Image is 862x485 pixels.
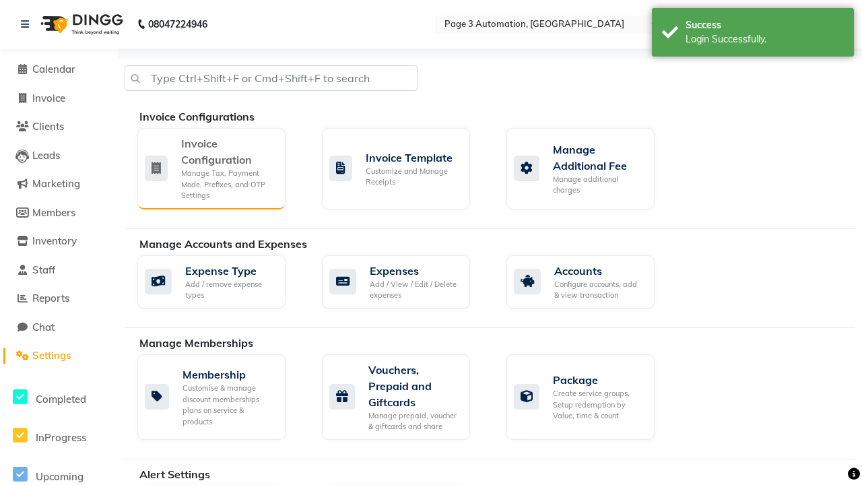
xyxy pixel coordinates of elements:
span: Reports [32,292,69,304]
span: Chat [32,321,55,333]
a: ExpensesAdd / View / Edit / Delete expenses [322,255,486,309]
a: Reports [3,291,114,306]
div: Configure accounts, add & view transaction [554,279,644,301]
div: Manage Additional Fee [553,141,644,174]
a: Clients [3,119,114,135]
a: Invoice ConfigurationManage Tax, Payment Mode, Prefixes, and OTP Settings [137,128,302,209]
div: Manage Tax, Payment Mode, Prefixes, and OTP Settings [181,168,275,201]
a: Manage Additional FeeManage additional charges [506,128,671,209]
div: Manage additional charges [553,174,644,196]
span: Inventory [32,234,77,247]
div: Success [686,18,844,32]
div: Accounts [554,263,644,279]
div: Membership [183,366,275,383]
div: Create service groups, Setup redemption by Value, time & count [553,388,644,422]
span: Upcoming [36,470,84,483]
a: MembershipCustomise & manage discount memberships plans on service & products [137,354,302,440]
a: Leads [3,148,114,164]
div: Manage prepaid, voucher & giftcards and share [368,410,459,432]
span: Marketing [32,177,80,190]
span: Completed [36,393,86,406]
span: Clients [32,120,64,133]
a: Calendar [3,62,114,77]
a: Invoice TemplateCustomize and Manage Receipts [322,128,486,209]
a: Inventory [3,234,114,249]
div: Expenses [370,263,459,279]
a: Settings [3,348,114,364]
input: Type Ctrl+Shift+F or Cmd+Shift+F to search [125,65,418,91]
a: Vouchers, Prepaid and GiftcardsManage prepaid, voucher & giftcards and share [322,354,486,440]
span: Calendar [32,63,75,75]
span: Staff [32,263,55,276]
span: Leads [32,149,60,162]
div: Customise & manage discount memberships plans on service & products [183,383,275,427]
span: Members [32,206,75,219]
div: Invoice Template [366,150,459,166]
div: Invoice Configuration [181,135,275,168]
a: PackageCreate service groups, Setup redemption by Value, time & count [506,354,671,440]
a: Expense TypeAdd / remove expense types [137,255,302,309]
b: 08047224946 [148,5,207,43]
span: InProgress [36,431,86,444]
a: Marketing [3,176,114,192]
a: Members [3,205,114,221]
a: Staff [3,263,114,278]
div: Add / remove expense types [185,279,275,301]
div: Customize and Manage Receipts [366,166,459,188]
a: AccountsConfigure accounts, add & view transaction [506,255,671,309]
a: Invoice [3,91,114,106]
div: Add / View / Edit / Delete expenses [370,279,459,301]
img: logo [34,5,127,43]
div: Expense Type [185,263,275,279]
span: Settings [32,349,71,362]
div: Package [553,372,644,388]
span: Invoice [32,92,65,104]
a: Chat [3,320,114,335]
div: Login Successfully. [686,32,844,46]
div: Vouchers, Prepaid and Giftcards [368,362,459,410]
